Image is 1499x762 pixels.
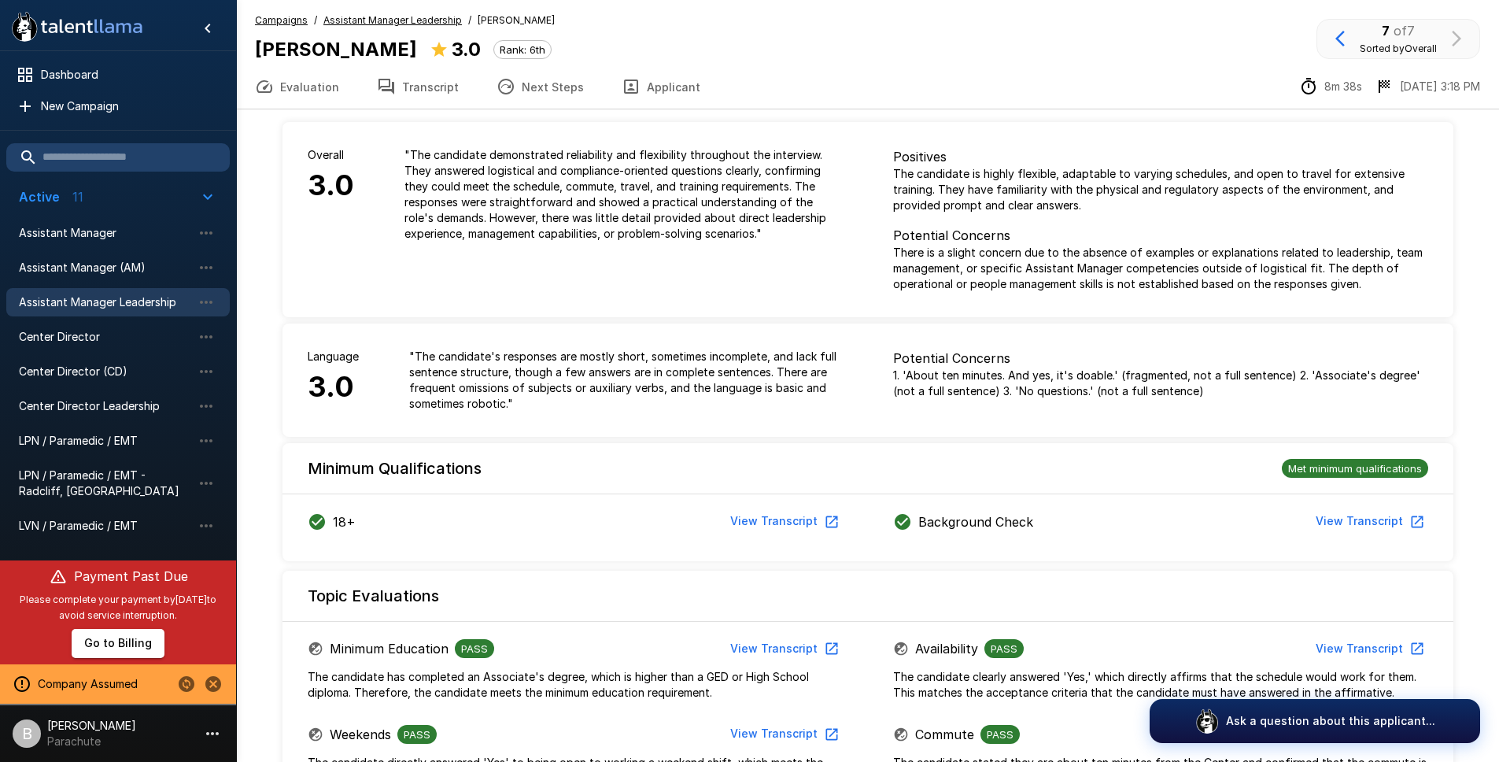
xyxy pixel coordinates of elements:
[1394,23,1415,39] span: of 7
[984,642,1024,655] span: PASS
[1282,462,1428,475] span: Met minimum qualifications
[1382,23,1390,39] b: 7
[330,639,449,658] p: Minimum Education
[1324,79,1362,94] p: 8m 38s
[255,38,417,61] b: [PERSON_NAME]
[1226,713,1435,729] p: Ask a question about this applicant...
[724,719,843,749] button: View Transcript
[308,349,359,364] p: Language
[893,669,1428,701] p: The candidate clearly answered 'Yes,' which directly affirms that the schedule would work for the...
[455,642,494,655] span: PASS
[308,669,843,701] p: The candidate has completed an Associate's degree, which is higher than a GED or High School dipl...
[404,147,843,242] p: " The candidate demonstrated reliability and flexibility throughout the interview. They answered ...
[308,364,359,410] h6: 3.0
[333,512,356,531] p: 18+
[308,163,354,209] h6: 3.0
[918,512,1033,531] p: Background Check
[330,725,391,744] p: Weekends
[1299,77,1362,96] div: The time between starting and completing the interview
[1375,77,1480,96] div: The date and time when the interview was completed
[893,245,1428,292] p: There is a slight concern due to the absence of examples or explanations related to leadership, t...
[409,349,843,412] p: " The candidate's responses are mostly short, sometimes incomplete, and lack full sentence struct...
[1360,43,1437,54] span: Sorted by Overall
[255,14,308,26] u: Campaigns
[397,728,437,741] span: PASS
[1309,634,1428,664] button: View Transcript
[980,728,1020,741] span: PASS
[893,226,1428,245] p: Potential Concerns
[603,65,719,109] button: Applicant
[314,13,317,28] span: /
[494,43,551,56] span: Rank: 6th
[1400,79,1480,94] p: [DATE] 3:18 PM
[308,583,439,608] h6: Topic Evaluations
[478,65,603,109] button: Next Steps
[893,368,1428,399] p: 1. 'About ten minutes. And yes, it's doable.' (fragmented, not a full sentence) 2. 'Associate's d...
[308,147,354,163] p: Overall
[452,38,481,61] b: 3.0
[236,65,358,109] button: Evaluation
[478,13,555,28] span: [PERSON_NAME]
[915,639,978,658] p: Availability
[724,634,843,664] button: View Transcript
[1150,699,1480,743] button: Ask a question about this applicant...
[1309,507,1428,536] button: View Transcript
[468,13,471,28] span: /
[893,147,1428,166] p: Positives
[915,725,974,744] p: Commute
[893,349,1428,368] p: Potential Concerns
[358,65,478,109] button: Transcript
[893,166,1428,213] p: The candidate is highly flexible, adaptable to varying schedules, and open to travel for extensiv...
[1194,708,1220,734] img: logo_glasses@2x.png
[323,14,462,26] u: Assistant Manager Leadership
[308,456,482,481] h6: Minimum Qualifications
[724,507,843,536] button: View Transcript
